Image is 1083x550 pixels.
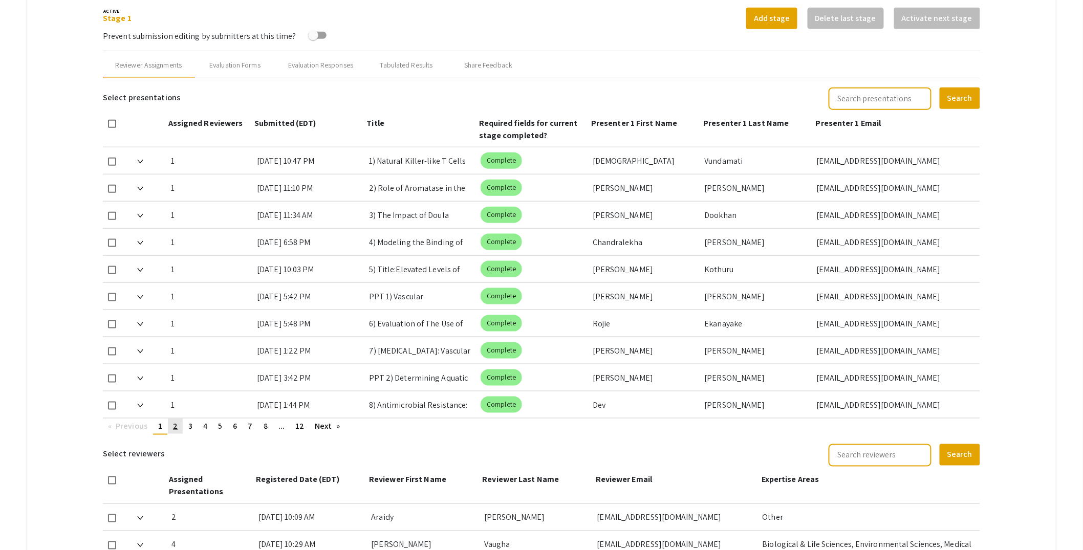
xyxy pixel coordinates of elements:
[158,421,162,431] span: 1
[203,421,207,431] span: 4
[816,283,972,310] div: [EMAIL_ADDRESS][DOMAIN_NAME]
[481,152,522,169] mat-chip: Complete
[257,229,361,255] div: [DATE] 6:58 PM
[380,60,433,71] div: Tabulated Results
[597,504,754,531] div: [EMAIL_ADDRESS][DOMAIN_NAME]
[483,474,559,485] span: Reviewer Last Name
[369,337,473,364] div: 7) [MEDICAL_DATA]: Vascular Dysfunction, Inflammation, and Emerging Therapeutic Approaches
[593,391,697,418] div: Dev
[816,310,972,337] div: [EMAIL_ADDRESS][DOMAIN_NAME]
[894,8,980,29] button: Activate next stage
[593,283,697,310] div: [PERSON_NAME]
[705,310,809,337] div: Ekanayake
[481,288,522,304] mat-chip: Complete
[481,342,522,359] mat-chip: Complete
[705,391,809,418] div: [PERSON_NAME]
[940,444,980,466] button: Search
[593,174,697,201] div: [PERSON_NAME]
[464,60,512,71] div: Share Feedback
[369,202,473,228] div: 3) The Impact of Doula Support on Maternal Mental Health, NeonatalOutcomes, and Epidural Use: Cor...
[481,397,522,413] mat-chip: Complete
[371,504,476,531] div: Araidy
[484,504,589,531] div: [PERSON_NAME]
[258,504,363,531] div: [DATE] 10:09 AM
[103,13,132,24] a: Stage 1
[369,229,473,255] div: 4) Modeling the Binding of Dendrin and PTPN14 to KIBRA
[288,60,353,71] div: Evaluation Responses
[168,118,243,128] span: Assigned Reviewers
[137,241,143,245] img: Expand arrow
[705,256,809,282] div: Kothuru
[705,147,809,174] div: Vundamati
[816,256,972,282] div: [EMAIL_ADDRESS][DOMAIN_NAME]
[705,174,809,201] div: [PERSON_NAME]
[103,443,165,466] h6: Select reviewers
[137,322,143,326] img: Expand arrow
[8,504,44,542] iframe: Chat
[171,174,249,201] div: 1
[171,504,250,531] div: 2
[171,229,249,255] div: 1
[257,256,361,282] div: [DATE] 10:03 PM
[278,421,285,431] span: ...
[171,391,249,418] div: 1
[762,474,819,485] span: Expertise Areas
[705,364,809,391] div: [PERSON_NAME]
[369,391,473,418] div: 8) Antimicrobial Resistance: Exploration of the YscF Protein Type 3 Needle-System using Artificia...
[816,118,881,128] span: Presenter 1 Email
[171,337,249,364] div: 1
[816,391,972,418] div: [EMAIL_ADDRESS][DOMAIN_NAME]
[593,147,697,174] div: [DEMOGRAPHIC_DATA]
[171,364,249,391] div: 1
[137,543,143,547] img: Expand arrow
[816,174,972,201] div: [EMAIL_ADDRESS][DOMAIN_NAME]
[171,256,249,282] div: 1
[481,369,522,386] mat-chip: Complete
[704,118,789,128] span: Presenter 1 Last Name
[264,421,268,431] span: 8
[137,187,143,191] img: Expand arrow
[481,234,522,250] mat-chip: Complete
[137,214,143,218] img: Expand arrow
[137,268,143,272] img: Expand arrow
[137,404,143,408] img: Expand arrow
[591,118,677,128] span: Presenter 1 First Name
[257,202,361,228] div: [DATE] 11:34 AM
[369,256,473,282] div: 5) Title:Elevated Levels of Interleukin-11 and Matrix Metalloproteinase-9 in the Serum of Patient...
[248,421,253,431] span: 7
[369,364,473,391] div: PPT 2) Determining Aquatic Community Differences Between Invasive Water Hyacinth and Native Penny...
[171,147,249,174] div: 1
[816,229,972,255] div: [EMAIL_ADDRESS][DOMAIN_NAME]
[257,391,361,418] div: [DATE] 1:44 PM
[705,283,809,310] div: [PERSON_NAME]
[808,8,884,29] button: Delete last stage
[596,474,652,485] span: Reviewer Email
[369,283,473,310] div: PPT 1) Vascular Inflammatory Studies with Engineered Bioreactors
[369,310,473,337] div: 6) Evaluation of The Use of Longitudinal Data for [MEDICAL_DATA] Research and [MEDICAL_DATA] Disc...
[481,315,522,332] mat-chip: Complete
[369,474,446,485] span: Reviewer First Name
[481,180,522,196] mat-chip: Complete
[705,202,809,228] div: Dookhan
[593,202,697,228] div: [PERSON_NAME]
[593,337,697,364] div: [PERSON_NAME]
[829,444,932,467] input: Search reviewers
[257,364,361,391] div: [DATE] 3:42 PM
[829,87,932,110] input: Search presentations
[940,87,980,109] button: Search
[816,337,972,364] div: [EMAIL_ADDRESS][DOMAIN_NAME]
[116,421,147,431] span: Previous
[171,310,249,337] div: 1
[310,419,345,434] a: Next page
[295,421,304,431] span: 12
[171,202,249,228] div: 1
[103,419,980,435] ul: Pagination
[137,160,143,164] img: Expand arrow
[481,207,522,223] mat-chip: Complete
[593,310,697,337] div: Rojie
[218,421,222,431] span: 5
[103,31,296,41] span: Prevent submission editing by submitters at this time?
[705,229,809,255] div: [PERSON_NAME]
[257,174,361,201] div: [DATE] 11:10 PM
[171,283,249,310] div: 1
